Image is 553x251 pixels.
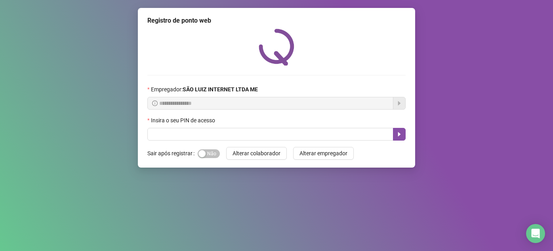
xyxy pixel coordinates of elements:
label: Insira o seu PIN de acesso [147,116,220,125]
img: QRPoint [259,29,294,66]
strong: SÃO LUIZ INTERNET LTDA ME [183,86,258,93]
button: Alterar colaborador [226,147,287,160]
span: Empregador : [151,85,258,94]
div: Open Intercom Messenger [526,224,545,243]
button: Alterar empregador [293,147,354,160]
span: Alterar empregador [299,149,347,158]
span: caret-right [396,131,402,137]
div: Registro de ponto web [147,16,406,25]
span: info-circle [152,100,158,106]
label: Sair após registrar [147,147,198,160]
span: Alterar colaborador [233,149,280,158]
